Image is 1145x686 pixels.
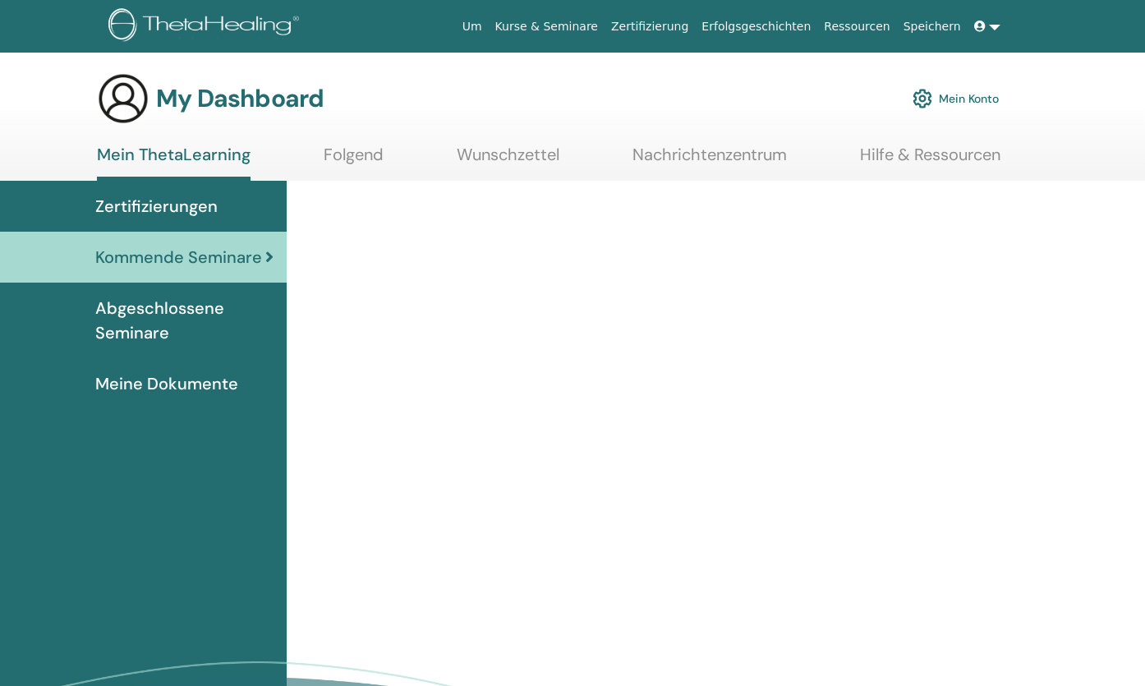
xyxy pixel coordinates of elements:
a: Mein Konto [913,81,999,117]
a: Folgend [324,145,384,177]
img: generic-user-icon.jpg [97,72,149,125]
span: Zertifizierungen [95,194,218,219]
span: Abgeschlossene Seminare [95,296,274,345]
span: Kommende Seminare [95,245,262,269]
a: Speichern [897,12,968,42]
a: Nachrichtenzentrum [632,145,787,177]
a: Kurse & Seminare [489,12,605,42]
img: logo.png [108,8,305,45]
a: Zertifizierung [605,12,695,42]
a: Ressourcen [817,12,896,42]
span: Meine Dokumente [95,371,238,396]
img: cog.svg [913,85,932,113]
h3: My Dashboard [156,84,324,113]
a: Wunschzettel [457,145,559,177]
a: Mein ThetaLearning [97,145,251,181]
a: Um [456,12,489,42]
a: Erfolgsgeschichten [695,12,817,42]
a: Hilfe & Ressourcen [860,145,1000,177]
